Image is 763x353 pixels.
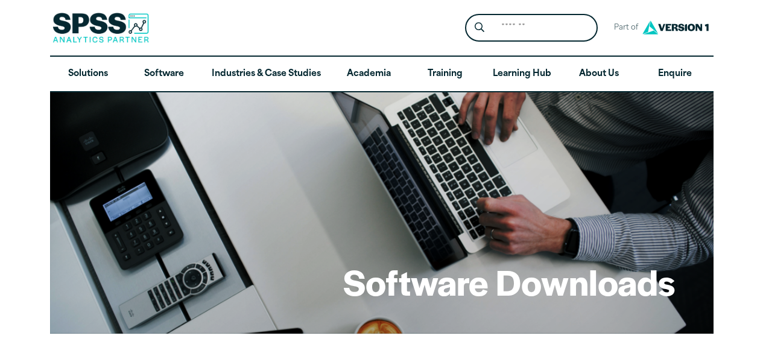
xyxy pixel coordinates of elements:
[50,57,126,92] a: Solutions
[331,57,407,92] a: Academia
[202,57,331,92] a: Industries & Case Studies
[343,258,675,305] h1: Software Downloads
[561,57,637,92] a: About Us
[52,13,149,43] img: SPSS Analytics Partner
[483,57,561,92] a: Learning Hub
[465,14,598,42] form: Site Header Search Form
[637,57,713,92] a: Enquire
[607,19,639,37] span: Part of
[475,22,484,33] svg: Search magnifying glass icon
[126,57,202,92] a: Software
[639,16,712,39] img: Version1 Logo
[50,57,714,92] nav: Desktop version of site main menu
[468,17,490,39] button: Search magnifying glass icon
[407,57,483,92] a: Training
